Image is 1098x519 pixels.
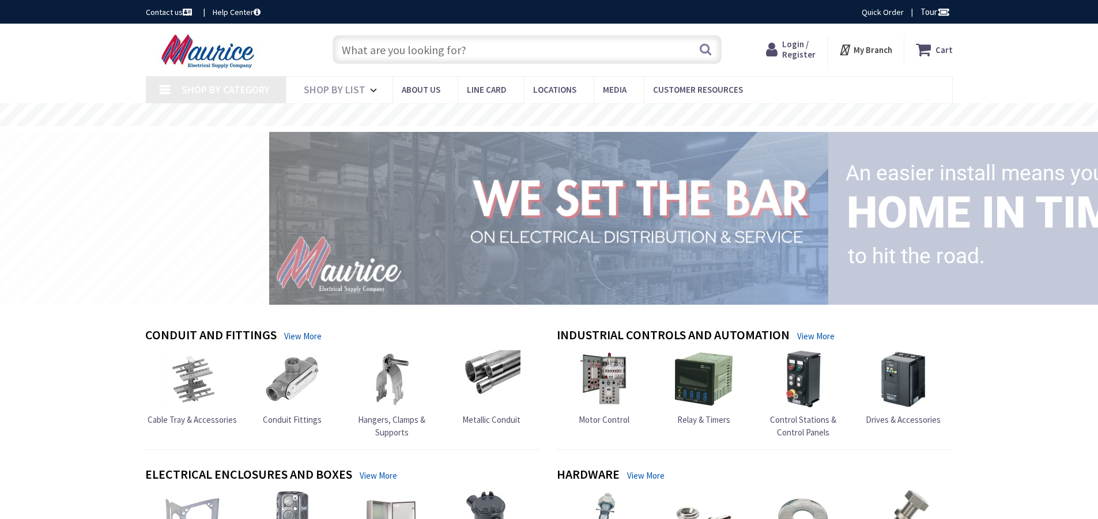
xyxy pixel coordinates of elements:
img: Conduit Fittings [263,350,321,408]
a: Cable Tray & Accessories Cable Tray & Accessories [148,350,237,426]
span: Cable Tray & Accessories [148,414,237,425]
img: Control Stations & Control Panels [775,350,832,408]
rs-layer: to hit the road. [848,236,985,276]
span: Relay & Timers [677,414,730,425]
span: Customer Resources [653,84,743,95]
a: View More [284,330,322,342]
input: What are you looking for? [333,35,722,64]
img: Relay & Timers [675,350,733,408]
a: View More [797,330,835,342]
h4: Conduit and Fittings [145,328,277,344]
span: Metallic Conduit [462,414,520,425]
strong: My Branch [854,44,892,55]
span: About us [402,84,440,95]
a: Drives & Accessories Drives & Accessories [866,350,941,426]
a: View More [360,469,397,482]
span: Motor Control [579,414,629,425]
span: Conduit Fittings [263,414,322,425]
a: Control Stations & Control Panels Control Stations & Control Panels [756,350,851,438]
a: Login / Register [766,39,816,60]
span: Drives & Accessories [866,414,941,425]
h4: Electrical Enclosures and Boxes [145,467,352,484]
a: Hangers, Clamps & Supports Hangers, Clamps & Supports [345,350,439,438]
a: Quick Order [862,6,904,18]
a: Conduit Fittings Conduit Fittings [263,350,322,426]
img: Drives & Accessories [874,350,932,408]
img: 1_1.png [255,128,833,307]
span: Login / Register [782,39,816,60]
a: Metallic Conduit Metallic Conduit [462,350,520,426]
span: Control Stations & Control Panels [770,414,836,437]
span: Shop By Category [182,83,270,96]
span: Media [603,84,627,95]
img: Hangers, Clamps & Supports [363,350,421,408]
a: Help Center [213,6,261,18]
span: Shop By List [304,83,365,96]
img: Metallic Conduit [463,350,520,408]
img: Cable Tray & Accessories [164,350,221,408]
img: Maurice Electrical Supply Company [146,33,273,69]
a: Relay & Timers Relay & Timers [675,350,733,426]
span: Hangers, Clamps & Supports [358,414,425,437]
a: View More [627,469,665,482]
rs-layer: Free Same Day Pickup at 15 Locations [444,109,655,122]
span: Tour [920,6,950,17]
span: Locations [533,84,576,95]
h4: Hardware [557,467,620,484]
a: Cart [916,39,953,60]
span: Line Card [467,84,507,95]
a: Motor Control Motor Control [575,350,633,426]
strong: Cart [935,39,953,60]
img: Motor Control [575,350,633,408]
h4: Industrial Controls and Automation [557,328,790,344]
a: Contact us [146,6,194,18]
div: My Branch [839,39,892,60]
